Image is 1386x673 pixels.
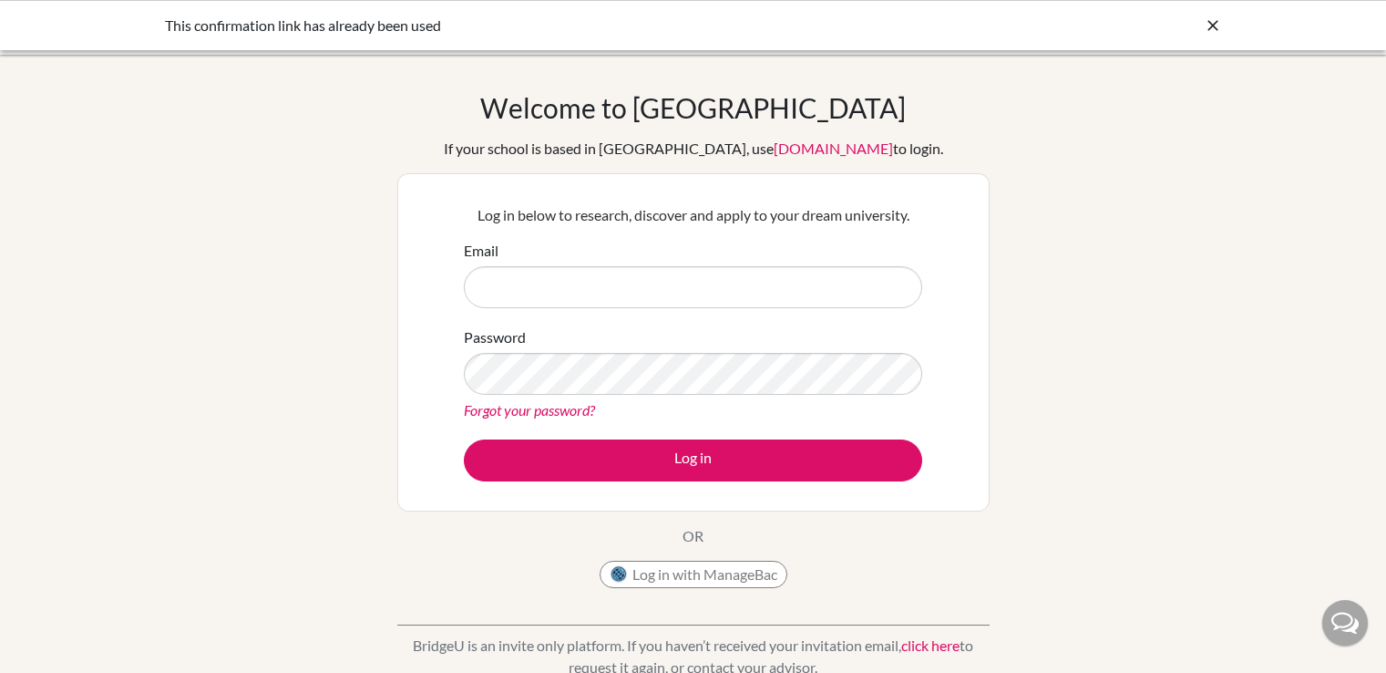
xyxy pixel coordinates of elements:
[464,401,595,419] a: Forgot your password?
[444,138,943,160] div: If your school is based in [GEOGRAPHIC_DATA], use to login.
[774,140,893,157] a: [DOMAIN_NAME]
[901,637,960,654] a: click here
[480,91,906,124] h1: Welcome to [GEOGRAPHIC_DATA]
[600,561,787,588] button: Log in with ManageBac
[683,525,703,547] p: OR
[165,15,949,36] div: This confirmation link has already been used
[464,326,526,348] label: Password
[464,204,922,226] p: Log in below to research, discover and apply to your dream university.
[464,440,922,481] button: Log in
[464,240,498,262] label: Email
